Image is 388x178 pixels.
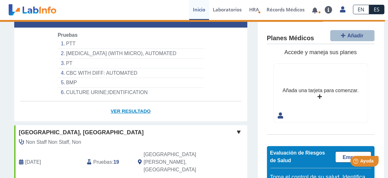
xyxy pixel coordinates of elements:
a: Ver Resultado [14,101,247,121]
span: San Juan, PR [144,151,213,174]
b: 19 [114,159,119,165]
div: Añada una tarjeta para comenzar. [282,87,358,94]
a: Empezar [335,151,371,162]
li: PTT [58,39,203,49]
span: Pruebas [58,32,77,38]
span: HRA [249,6,259,13]
button: Añadir [330,30,374,41]
li: CBC WITH DIFF: AUTOMATED [58,68,203,78]
span: [GEOGRAPHIC_DATA], [GEOGRAPHIC_DATA] [19,128,144,137]
li: [MEDICAL_DATA] (WITH MICRO), AUTOMATED [58,49,203,59]
span: Accede y maneja sus planes [284,49,357,55]
li: CULTURE URINE;IDENTIFICATION [58,88,203,97]
span: Non Staff Non Staff, Non [26,138,81,146]
iframe: Help widget launcher [332,153,381,171]
span: Añadir [347,33,363,38]
span: Evaluación de Riesgos de Salud [270,150,325,163]
span: 2024-04-15 [25,158,41,166]
li: PT [58,59,203,68]
div: : [82,151,133,174]
h4: Planes Médicos [267,35,314,42]
a: ES [369,5,384,14]
li: BMP [58,78,203,88]
a: EN [353,5,369,14]
span: Pruebas [93,158,112,166]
